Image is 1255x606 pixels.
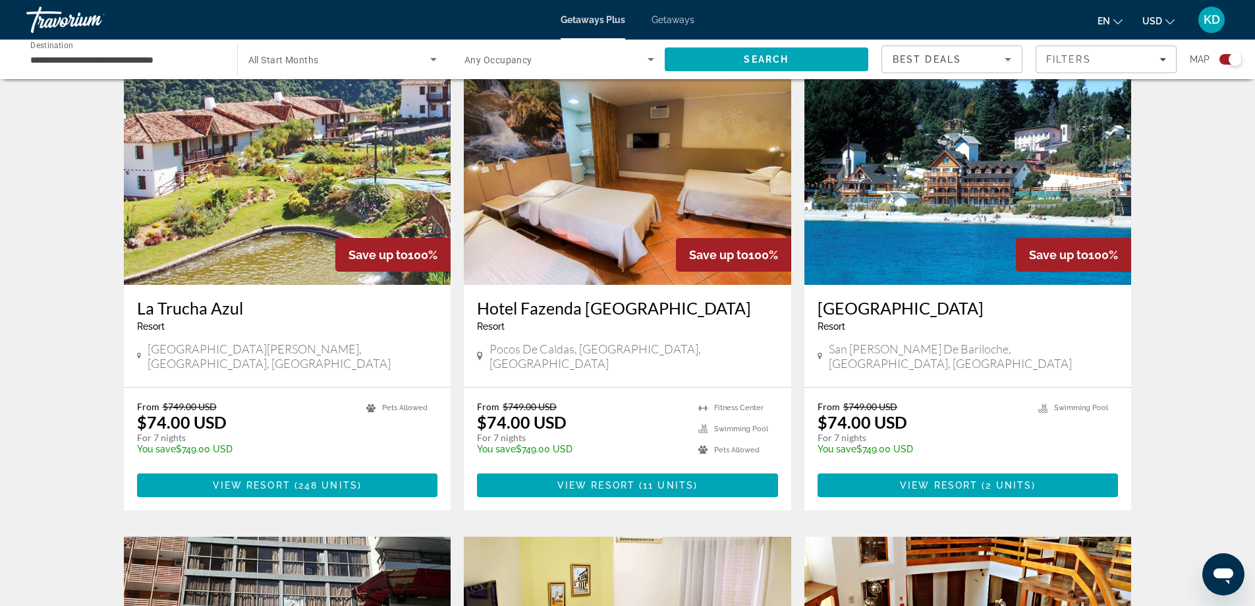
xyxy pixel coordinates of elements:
button: View Resort(11 units) [477,473,778,497]
p: For 7 nights [137,432,354,444]
span: $749.00 USD [163,401,217,412]
span: 248 units [298,480,358,491]
span: ( ) [291,480,362,491]
span: en [1098,16,1110,26]
a: Travorium [26,3,158,37]
button: User Menu [1194,6,1229,34]
span: Save up to [1029,248,1088,262]
span: Best Deals [893,54,961,65]
span: $749.00 USD [843,401,897,412]
button: View Resort(2 units) [818,473,1119,497]
span: View Resort [213,480,291,491]
span: Destination [30,40,73,49]
span: 2 units [986,480,1032,491]
span: Pocos de Caldas, [GEOGRAPHIC_DATA], [GEOGRAPHIC_DATA] [489,342,778,371]
span: Search [744,54,789,65]
p: For 7 nights [477,432,685,444]
span: Filters [1046,54,1091,65]
button: Change language [1098,11,1123,30]
input: Select destination [30,52,220,68]
p: $74.00 USD [137,412,227,432]
span: ( ) [635,480,698,491]
span: $749.00 USD [503,401,557,412]
button: View Resort(248 units) [137,473,438,497]
div: 100% [676,238,791,272]
span: Fitness Center [714,404,764,412]
span: ( ) [978,480,1036,491]
div: 100% [1016,238,1131,272]
span: Any Occupancy [464,55,532,65]
a: [GEOGRAPHIC_DATA] [818,298,1119,318]
span: Resort [818,321,845,332]
div: 100% [335,238,451,272]
button: Search [665,47,869,71]
span: Resort [477,321,505,332]
span: Swimming Pool [714,425,768,433]
img: Hotel Fazenda Pocos de Caldas [464,74,791,285]
span: USD [1142,16,1162,26]
span: From [137,401,159,412]
span: Map [1190,50,1210,69]
p: $74.00 USD [477,412,567,432]
a: La Trucha Azul [137,298,438,318]
p: $749.00 USD [818,444,1026,454]
a: Getaways [652,15,694,25]
button: Change currency [1142,11,1175,30]
iframe: Button to launch messaging window [1202,553,1244,595]
p: $74.00 USD [818,412,907,432]
a: Getaways Plus [561,15,625,25]
mat-select: Sort by [893,51,1011,67]
span: [GEOGRAPHIC_DATA][PERSON_NAME], [GEOGRAPHIC_DATA], [GEOGRAPHIC_DATA] [148,342,437,371]
img: Apart del Lago [804,74,1132,285]
span: Save up to [349,248,408,262]
p: $749.00 USD [477,444,685,454]
a: Hotel Fazenda [GEOGRAPHIC_DATA] [477,298,778,318]
span: Swimming Pool [1054,404,1108,412]
span: San [PERSON_NAME] de Bariloche, [GEOGRAPHIC_DATA], [GEOGRAPHIC_DATA] [829,342,1119,371]
span: You save [137,444,176,454]
span: You save [477,444,516,454]
span: View Resort [900,480,978,491]
span: From [477,401,499,412]
p: For 7 nights [818,432,1026,444]
span: Save up to [689,248,748,262]
button: Filters [1036,45,1177,73]
span: 11 units [643,480,694,491]
p: $749.00 USD [137,444,354,454]
span: Resort [137,321,165,332]
span: From [818,401,840,412]
span: Pets Allowed [714,446,760,454]
span: All Start Months [248,55,319,65]
span: KD [1204,13,1220,26]
img: La Trucha Azul [124,74,451,285]
span: You save [818,444,856,454]
span: Pets Allowed [382,404,428,412]
span: View Resort [557,480,635,491]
